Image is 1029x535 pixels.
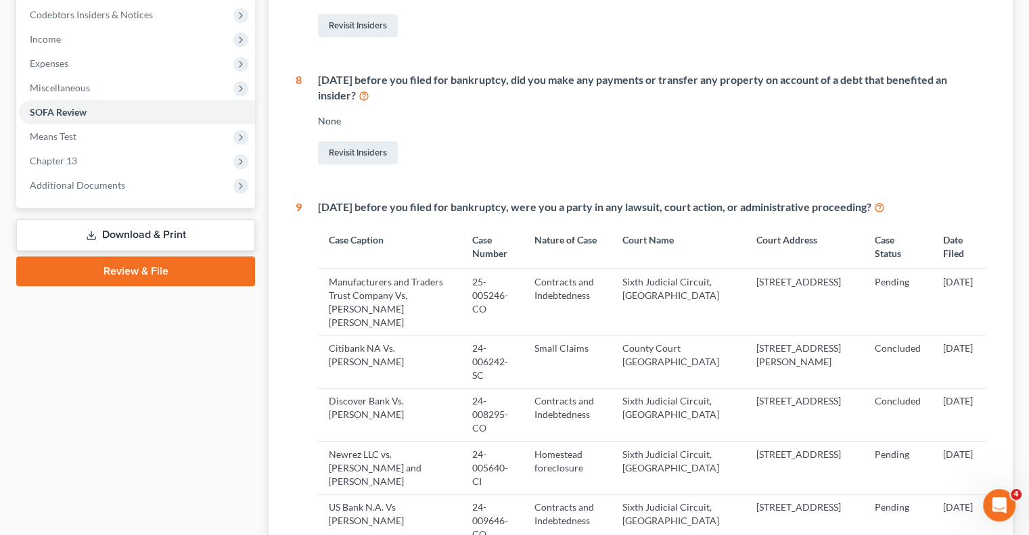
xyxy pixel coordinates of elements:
[30,57,68,69] span: Expenses
[524,388,611,441] td: Contracts and Indebtedness
[318,114,986,128] div: None
[318,335,461,388] td: Citibank NA Vs. [PERSON_NAME]
[745,226,864,269] th: Court Address
[30,9,153,20] span: Codebtors Insiders & Notices
[745,388,864,441] td: [STREET_ADDRESS]
[30,82,90,93] span: Miscellaneous
[932,269,986,335] td: [DATE]
[318,226,461,269] th: Case Caption
[318,141,398,164] a: Revisit Insiders
[318,72,986,103] div: [DATE] before you filed for bankruptcy, did you make any payments or transfer any property on acc...
[932,226,986,269] th: Date Filed
[524,442,611,494] td: Homestead foreclosure
[745,335,864,388] td: [STREET_ADDRESS][PERSON_NAME]
[864,226,932,269] th: Case Status
[1011,489,1022,500] span: 4
[318,14,398,37] a: Revisit Insiders
[16,256,255,286] a: Review & File
[932,442,986,494] td: [DATE]
[612,335,746,388] td: County Court [GEOGRAPHIC_DATA]
[461,442,524,494] td: 24-005640-CI
[30,179,125,191] span: Additional Documents
[612,388,746,441] td: Sixth Judicial Circuit, [GEOGRAPHIC_DATA]
[318,388,461,441] td: Discover Bank Vs. [PERSON_NAME]
[461,335,524,388] td: 24-006242-SC
[318,442,461,494] td: Newrez LLC vs. [PERSON_NAME] and [PERSON_NAME]
[19,100,255,124] a: SOFA Review
[932,388,986,441] td: [DATE]
[864,269,932,335] td: Pending
[524,335,611,388] td: Small Claims
[16,219,255,251] a: Download & Print
[524,226,611,269] th: Nature of Case
[864,442,932,494] td: Pending
[864,388,932,441] td: Concluded
[524,269,611,335] td: Contracts and Indebtedness
[612,269,746,335] td: Sixth Judicial Circuit, [GEOGRAPHIC_DATA]
[30,106,87,118] span: SOFA Review
[318,269,461,335] td: Manufacturers and Traders Trust Company Vs, [PERSON_NAME] [PERSON_NAME]
[932,335,986,388] td: [DATE]
[461,388,524,441] td: 24-008295-CO
[30,131,76,142] span: Means Test
[461,269,524,335] td: 25-005246-CO
[745,269,864,335] td: [STREET_ADDRESS]
[30,155,77,166] span: Chapter 13
[318,200,986,215] div: [DATE] before you filed for bankruptcy, were you a party in any lawsuit, court action, or adminis...
[296,72,302,167] div: 8
[745,442,864,494] td: [STREET_ADDRESS]
[612,442,746,494] td: Sixth Judicial Circuit, [GEOGRAPHIC_DATA]
[461,226,524,269] th: Case Number
[983,489,1015,521] iframe: Intercom live chat
[30,33,61,45] span: Income
[864,335,932,388] td: Concluded
[612,226,746,269] th: Court Name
